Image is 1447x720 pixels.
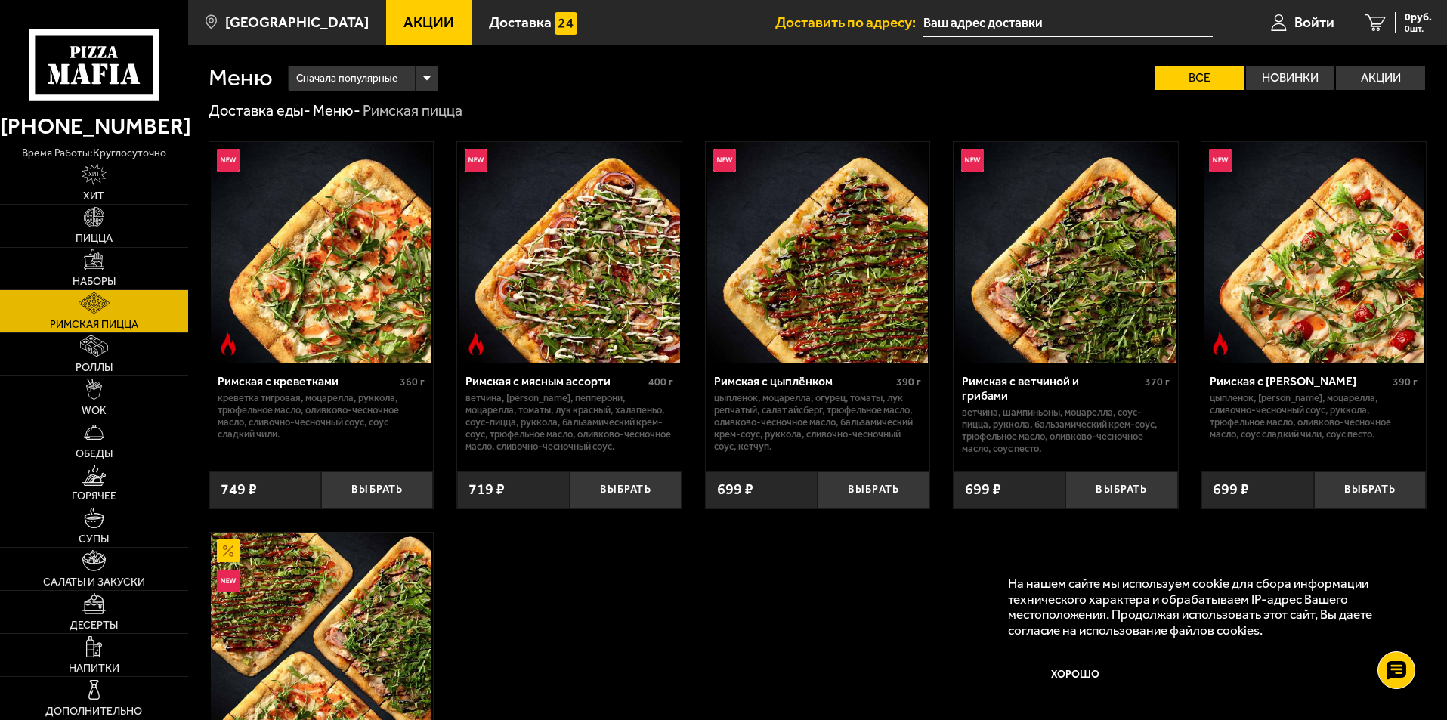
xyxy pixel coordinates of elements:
[321,471,433,508] button: Выбрать
[45,706,142,717] span: Дополнительно
[1314,471,1426,508] button: Выбрать
[225,15,369,29] span: [GEOGRAPHIC_DATA]
[209,66,273,90] h1: Меню
[1209,332,1232,355] img: Острое блюдо
[217,332,240,355] img: Острое блюдо
[76,449,113,459] span: Обеды
[713,149,736,172] img: Новинка
[489,15,552,29] span: Доставка
[1201,142,1426,363] a: НовинкаОстрое блюдоРимская с томатами черри
[1008,576,1403,638] p: На нашем сайте мы используем cookie для сбора информации технического характера и обрабатываем IP...
[962,374,1141,403] div: Римская с ветчиной и грибами
[1210,374,1389,388] div: Римская с [PERSON_NAME]
[954,142,1178,363] a: НовинкаРимская с ветчиной и грибами
[717,482,753,497] span: 699 ₽
[555,12,577,35] img: 15daf4d41897b9f0e9f617042186c801.svg
[465,149,487,172] img: Новинка
[1405,12,1432,23] span: 0 руб.
[363,101,462,121] div: Римская пицца
[465,392,673,453] p: ветчина, [PERSON_NAME], пепперони, моцарелла, томаты, лук красный, халапеньо, соус-пицца, руккола...
[72,491,116,502] span: Горячее
[1155,66,1244,90] label: Все
[465,332,487,355] img: Острое блюдо
[648,375,673,388] span: 400 г
[1209,149,1232,172] img: Новинка
[1336,66,1425,90] label: Акции
[313,101,360,119] a: Меню-
[961,149,984,172] img: Новинка
[962,406,1170,455] p: ветчина, шампиньоны, моцарелла, соус-пицца, руккола, бальзамический крем-соус, трюфельное масло, ...
[706,142,930,363] a: НовинкаРимская с цыплёнком
[923,9,1213,37] input: Ваш адрес доставки
[50,320,138,330] span: Римская пицца
[1246,66,1335,90] label: Новинки
[83,191,104,202] span: Хит
[465,374,645,388] div: Римская с мясным ассорти
[570,471,682,508] button: Выбрать
[714,374,893,388] div: Римская с цыплёнком
[955,142,1176,363] img: Римская с ветчиной и грибами
[82,406,107,416] span: WOK
[76,363,113,373] span: Роллы
[209,142,434,363] a: НовинкаОстрое блюдоРимская с креветками
[73,277,116,287] span: Наборы
[1294,15,1334,29] span: Войти
[69,663,119,674] span: Напитки
[218,392,425,440] p: креветка тигровая, моцарелла, руккола, трюфельное масло, оливково-чесночное масло, сливочно-чесно...
[1204,142,1424,363] img: Римская с томатами черри
[714,392,922,453] p: цыпленок, моцарелла, огурец, томаты, лук репчатый, салат айсберг, трюфельное масло, оливково-чесн...
[217,539,240,562] img: Акционный
[221,482,257,497] span: 749 ₽
[775,15,923,29] span: Доставить по адресу:
[468,482,505,497] span: 719 ₽
[1065,471,1177,508] button: Выбрать
[1008,653,1144,698] button: Хорошо
[211,142,431,363] img: Римская с креветками
[400,375,425,388] span: 360 г
[459,142,679,363] img: Римская с мясным ассорти
[403,15,454,29] span: Акции
[707,142,928,363] img: Римская с цыплёнком
[43,577,145,588] span: Салаты и закуски
[217,149,240,172] img: Новинка
[1405,24,1432,33] span: 0 шт.
[965,482,1001,497] span: 699 ₽
[79,534,109,545] span: Супы
[818,471,929,508] button: Выбрать
[296,64,397,93] span: Сначала популярные
[1213,482,1249,497] span: 699 ₽
[1145,375,1170,388] span: 370 г
[76,233,113,244] span: Пицца
[217,570,240,592] img: Новинка
[457,142,682,363] a: НовинкаОстрое блюдоРимская с мясным ассорти
[209,101,311,119] a: Доставка еды-
[1210,392,1418,440] p: цыпленок, [PERSON_NAME], моцарелла, сливочно-чесночный соус, руккола, трюфельное масло, оливково-...
[1393,375,1418,388] span: 390 г
[70,620,118,631] span: Десерты
[896,375,921,388] span: 390 г
[218,374,397,388] div: Римская с креветками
